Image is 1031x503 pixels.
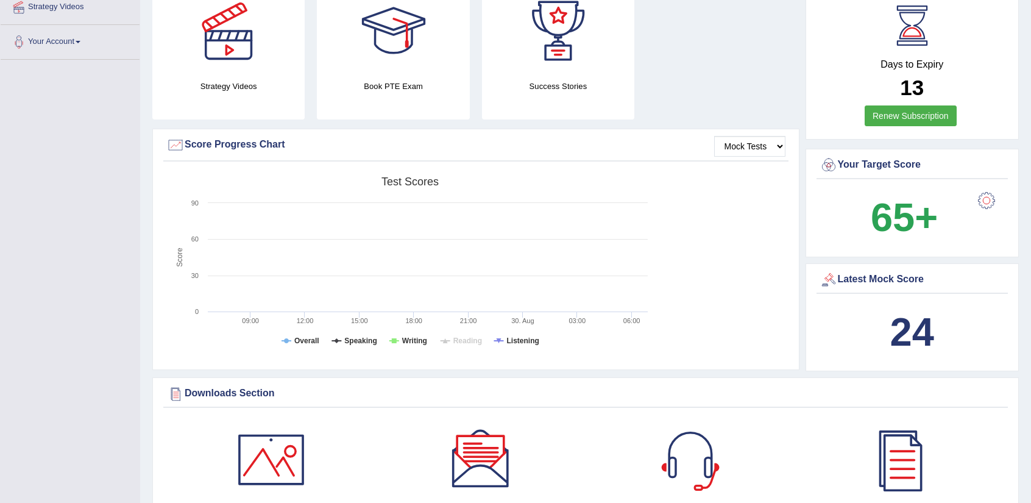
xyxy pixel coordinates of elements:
[166,385,1005,403] div: Downloads Section
[381,176,439,188] tspan: Test scores
[402,337,427,345] tspan: Writing
[482,80,634,93] h4: Success Stories
[460,317,477,324] text: 21:00
[871,195,938,240] b: 65+
[865,105,957,126] a: Renew Subscription
[297,317,314,324] text: 12:00
[166,136,785,154] div: Score Progress Chart
[820,156,1005,174] div: Your Target Score
[1,25,140,55] a: Your Account
[344,337,377,345] tspan: Speaking
[191,272,199,279] text: 30
[195,308,199,315] text: 0
[623,317,640,324] text: 06:00
[453,337,482,345] tspan: Reading
[294,337,319,345] tspan: Overall
[820,59,1005,70] h4: Days to Expiry
[820,271,1005,289] div: Latest Mock Score
[242,317,259,324] text: 09:00
[175,248,184,267] tspan: Score
[191,199,199,207] text: 90
[405,317,422,324] text: 18:00
[511,317,534,324] tspan: 30. Aug
[900,76,924,99] b: 13
[152,80,305,93] h4: Strategy Videos
[569,317,586,324] text: 03:00
[317,80,469,93] h4: Book PTE Exam
[191,235,199,243] text: 60
[890,310,934,354] b: 24
[507,337,539,345] tspan: Listening
[351,317,368,324] text: 15:00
